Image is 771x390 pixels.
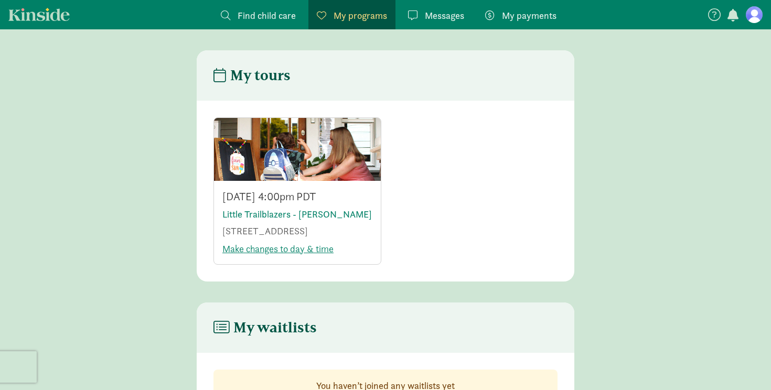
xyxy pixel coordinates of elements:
a: Make changes to day & time [222,243,334,255]
h4: My tours [213,67,291,84]
p: [DATE] 4:00pm PDT [222,189,372,204]
p: [STREET_ADDRESS] [222,225,372,237]
span: Find child care [238,8,296,23]
a: Little Trailblazers - [PERSON_NAME] [222,208,372,220]
a: Kinside [8,8,70,21]
h4: My waitlists [213,319,317,336]
span: Messages [425,8,464,23]
span: My programs [334,8,387,23]
span: My payments [502,8,556,23]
